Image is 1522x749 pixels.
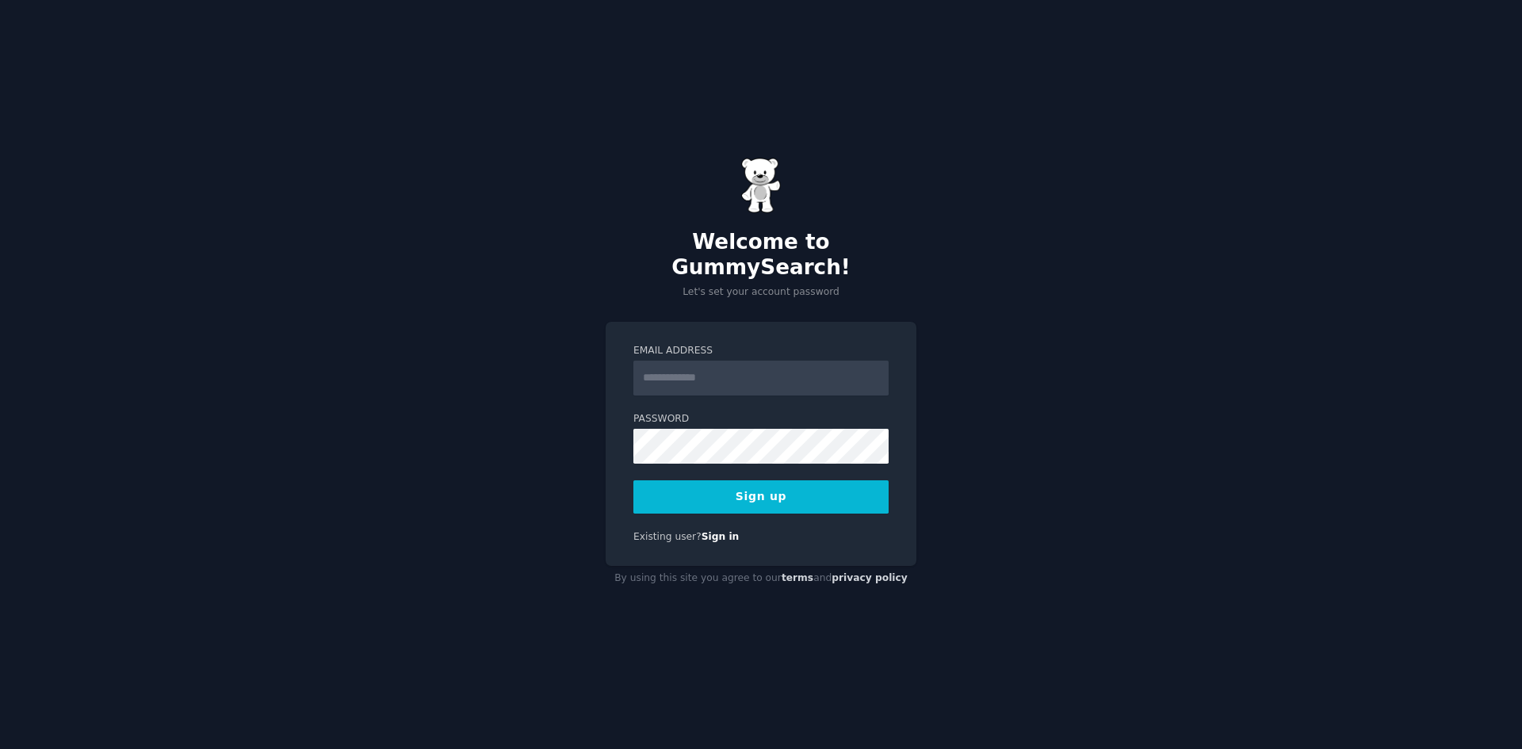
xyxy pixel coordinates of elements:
h2: Welcome to GummySearch! [606,230,916,280]
span: Existing user? [633,531,702,542]
label: Password [633,412,889,426]
p: Let's set your account password [606,285,916,300]
img: Gummy Bear [741,158,781,213]
a: terms [782,572,813,583]
div: By using this site you agree to our and [606,566,916,591]
button: Sign up [633,480,889,514]
a: privacy policy [832,572,908,583]
a: Sign in [702,531,740,542]
label: Email Address [633,344,889,358]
